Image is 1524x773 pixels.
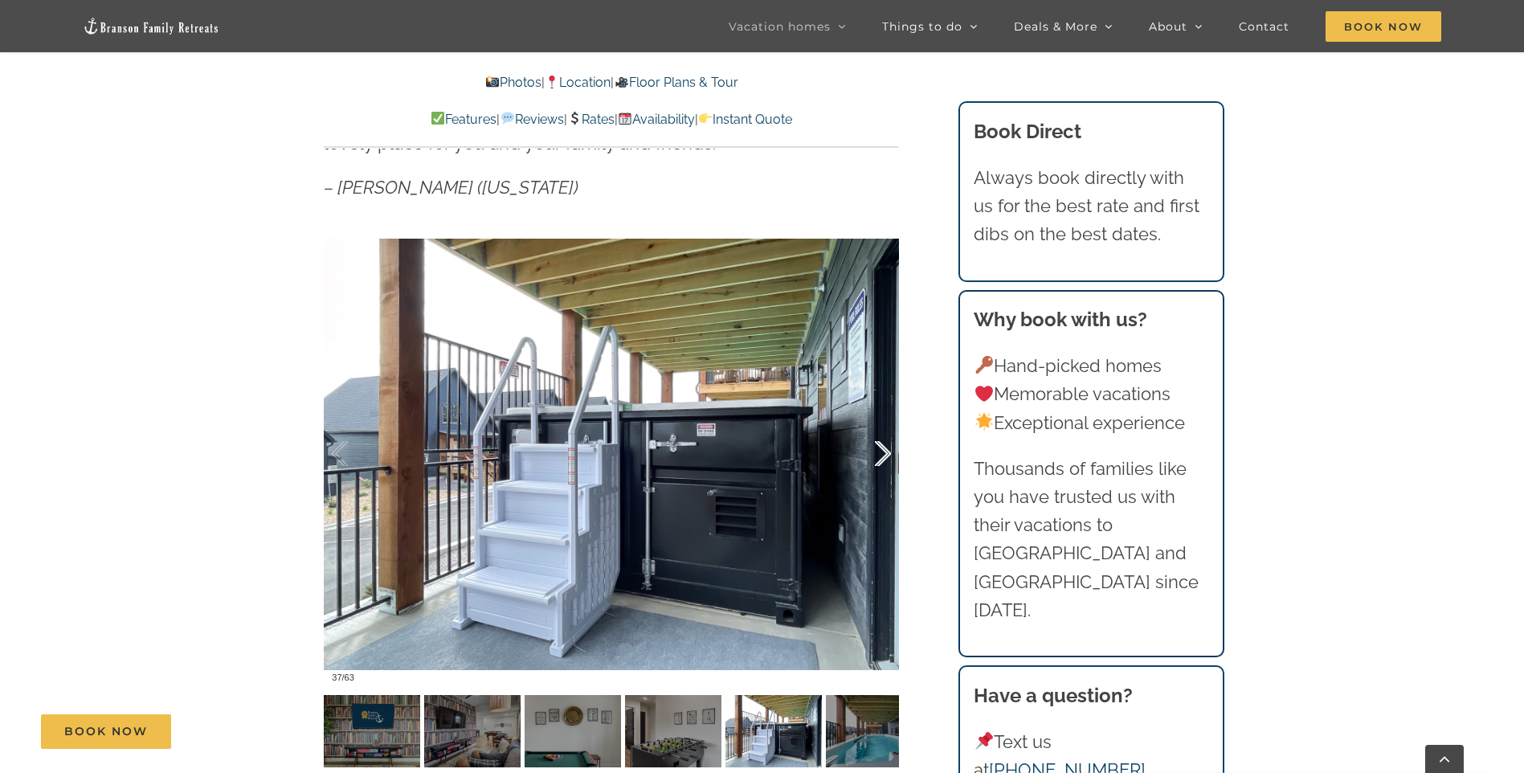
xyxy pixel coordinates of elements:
a: Book Now [41,714,171,749]
a: Availability [618,112,695,127]
b: Book Direct [974,120,1081,143]
img: 📸 [486,76,499,88]
p: Hand-picked homes Memorable vacations Exceptional experience [974,352,1208,437]
p: Always book directly with us for the best rate and first dibs on the best dates. [974,164,1208,249]
span: Things to do [882,21,962,32]
span: Deals & More [1014,21,1097,32]
span: About [1149,21,1187,32]
img: 🎥 [615,76,628,88]
p: | | [324,72,899,93]
a: Rates [567,112,615,127]
span: Book Now [1326,11,1441,42]
h3: Why book with us? [974,305,1208,334]
img: Claymore-Cottage-at-Table-Rock-Lake-Branson-Missouri-1419-scaled.jpg-nggid041807-ngg0dyn-120x90-0... [424,695,521,767]
strong: Have a question? [974,684,1133,707]
p: | | | | [324,109,899,130]
img: 🌟 [975,413,993,431]
a: Features [431,112,496,127]
em: – [PERSON_NAME] ([US_STATE]) [324,177,578,198]
img: Claymore-Cottage-at-Table-Rock-Lake-Branson-Missouri-1420-Edit-scaled.jpg-nggid041808-ngg0dyn-120... [324,695,420,767]
img: Claymore-Cottage-lake-view-pool-vacation-rental-1135-scaled.jpg-nggid041137-ngg0dyn-120x90-00f0w0... [525,695,621,767]
img: 👉 [699,112,712,125]
img: Claymore-Cottage-lake-view-pool-vacation-rental-1149-scaled.jpg-nggid041150-ngg0dyn-120x90-00f0w0... [725,695,822,767]
a: Reviews [500,112,563,127]
img: Claymore-Cottage-lake-view-pool-vacation-rental-1150-scaled.jpg-nggid041151-ngg0dyn-120x90-00f0w0... [826,695,922,767]
a: Location [545,75,611,90]
img: 💬 [501,112,514,125]
img: 🔑 [975,356,993,374]
span: Vacation homes [729,21,831,32]
span: Book Now [64,725,148,738]
a: Instant Quote [698,112,792,127]
p: Thousands of families like you have trusted us with their vacations to [GEOGRAPHIC_DATA] and [GEO... [974,455,1208,624]
span: Contact [1239,21,1289,32]
img: Claymore-Cottage-lake-view-pool-vacation-rental-1130-scaled.jpg-nggid041132-ngg0dyn-120x90-00f0w0... [625,695,721,767]
a: Floor Plans & Tour [614,75,737,90]
img: 💲 [568,112,581,125]
a: Photos [485,75,541,90]
img: ❤️ [975,385,993,403]
img: ✅ [431,112,444,125]
img: 📍 [545,76,558,88]
img: Branson Family Retreats Logo [83,17,219,35]
img: 📆 [619,112,631,125]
